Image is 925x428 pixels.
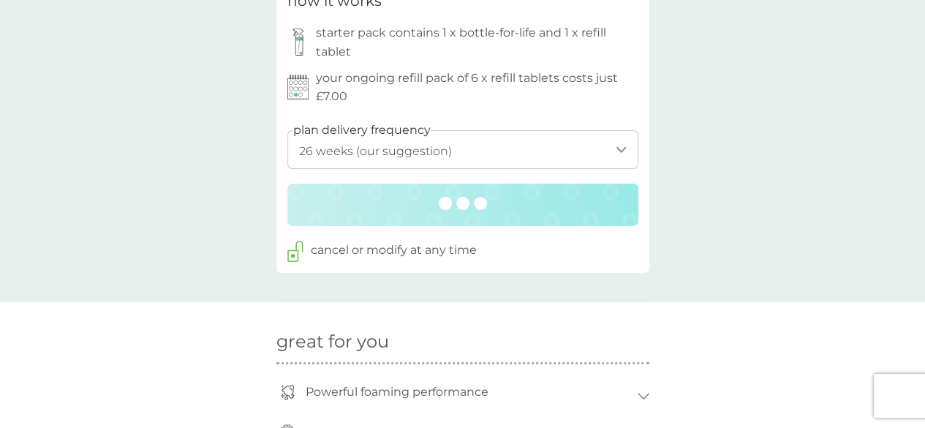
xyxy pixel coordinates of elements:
img: foam-icon.svg [279,384,295,400]
label: plan delivery frequency [293,121,431,140]
p: cancel or modify at any time [311,241,477,260]
p: Powerful foaming performance [298,375,496,409]
h2: great for you [276,331,649,353]
p: your ongoing refill pack of 6 x refill tablets costs just £7.00 [316,69,638,106]
p: starter pack contains 1 x bottle-for-life and 1 x refill tablet [316,23,638,61]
